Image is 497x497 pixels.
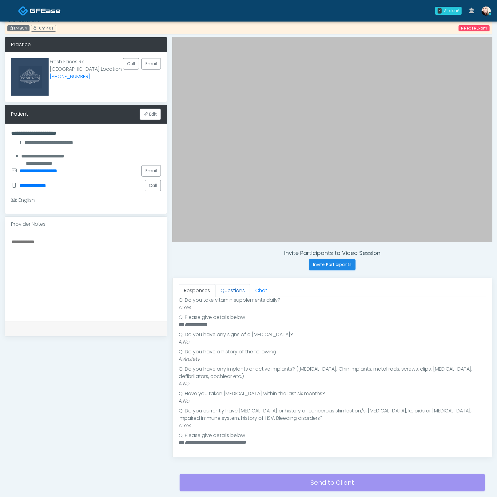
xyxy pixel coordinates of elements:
li: Q: Do you have a history of the following [179,348,486,356]
li: A: [179,356,486,363]
li: Q: Do you have any signs of a [MEDICAL_DATA]? [179,331,486,338]
li: A: [179,397,486,405]
li: A: [179,304,486,311]
li: Q: Please give details below [179,432,486,439]
img: Cynthia Petersen [482,6,491,16]
div: 174854 [7,25,30,31]
li: Q: Do you currently have [MEDICAL_DATA] or history of cancerous skin lestion/s, [MEDICAL_DATA], k... [179,407,486,422]
img: Docovia [18,6,28,16]
a: Email [141,58,161,70]
li: A: [179,380,486,388]
a: Chat [250,284,272,297]
div: English [11,197,35,204]
p: Fresh Faces Rx [GEOGRAPHIC_DATA] Location [50,58,122,91]
li: Q: Please give details below [179,314,486,321]
img: Docovia [30,8,61,14]
button: Call [123,58,139,70]
li: Q: Do you have any implants or active implants? ([MEDICAL_DATA], Chin implants, metal rods, screw... [179,365,486,380]
em: Anxiety [183,356,200,363]
div: Provider Notes [5,217,167,232]
em: No [183,397,189,404]
em: No [183,338,189,345]
a: Docovia [18,1,61,21]
h4: Invite Participants to Video Session [172,250,492,256]
em: Yes [183,422,191,429]
a: Questions [215,284,250,297]
em: Yes [183,304,191,311]
a: Email [141,165,161,177]
div: 0 [438,8,442,14]
em: No [183,380,189,387]
img: Provider image [11,58,49,96]
a: Responses [179,284,215,297]
div: Practice [5,37,167,52]
a: 0 All clear! [431,4,465,17]
a: [PHONE_NUMBER] [50,73,90,80]
button: Call [145,180,161,191]
li: A: [179,422,486,429]
div: Patient [11,110,28,118]
div: All clear! [444,8,459,14]
button: Invite Participants [309,259,356,270]
a: Release Exam [459,25,490,31]
button: Open LiveChat chat widget [5,2,23,21]
button: Edit [140,109,161,120]
li: Q: Have you taken [MEDICAL_DATA] within the last six months? [179,390,486,397]
span: 0m 40s [39,26,54,31]
li: A: [179,338,486,346]
li: Q: Do you take vitamin supplements daily? [179,296,486,304]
